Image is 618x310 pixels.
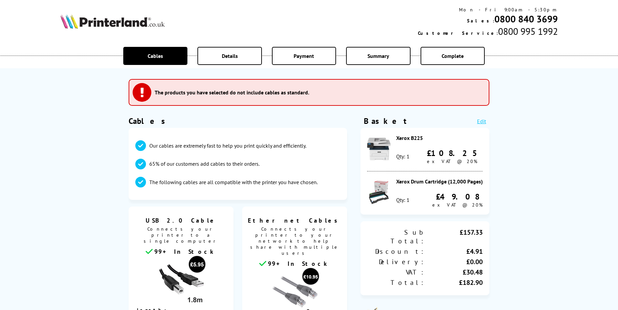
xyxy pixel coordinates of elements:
div: Delivery: [367,257,425,266]
div: Qty: 1 [396,197,410,203]
span: 99+ In Stock [268,260,330,267]
img: Xerox Drum Cartridge (12,000 Pages) [367,181,391,204]
h1: Cables [129,116,347,126]
span: Complete [442,53,464,59]
div: £30.48 [425,268,483,277]
span: USB 2.0 Cable [134,217,228,224]
div: Mon - Fri 9:00am - 5:30pm [418,7,558,13]
span: Sales: [467,18,494,24]
span: Connects your printer to a single computer [132,224,230,247]
span: Payment [294,53,314,59]
div: Basket [364,116,407,126]
div: Discount: [367,247,425,256]
h3: The products you have selected do not include cables as standard. [155,89,309,96]
span: Summary [367,53,389,59]
span: Customer Service: [418,30,498,36]
div: £182.90 [425,278,483,287]
div: Xerox B225 [396,135,483,141]
span: 0800 995 1992 [498,25,558,37]
span: ex VAT @ 20% [427,158,477,164]
div: £0.00 [425,257,483,266]
p: 65% of our customers add cables to their orders. [149,160,260,167]
div: Qty: 1 [396,153,410,160]
span: ex VAT @ 20% [432,202,483,208]
p: The following cables are all compatible with the printer you have chosen. [149,178,318,186]
a: 0800 840 3699 [494,13,558,25]
img: usb cable [156,255,206,306]
a: Edit [477,118,486,125]
div: £49.08 [432,191,483,202]
div: Total: [367,278,425,287]
p: Our cables are extremely fast to help you print quickly and efficiently. [149,142,306,149]
span: 99+ In Stock [154,248,216,255]
div: £4.91 [425,247,483,256]
span: Ethernet Cables [247,217,342,224]
div: £157.33 [425,228,483,245]
div: VAT: [367,268,425,277]
span: Details [222,53,238,59]
img: Printerland Logo [60,14,165,29]
div: Sub Total: [367,228,425,245]
span: Connects your printer to your network to help share with multiple users [246,224,344,259]
div: Xerox Drum Cartridge (12,000 Pages) [396,178,483,185]
div: £108.25 [427,148,483,158]
img: Xerox B225 [367,137,391,161]
span: Cables [148,53,163,59]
